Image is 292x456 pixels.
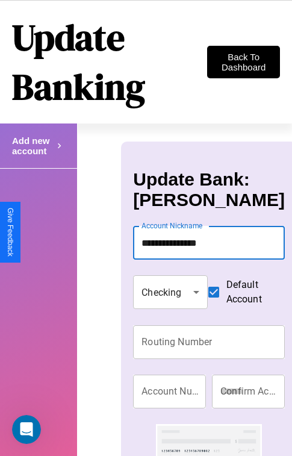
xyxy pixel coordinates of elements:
iframe: Intercom live chat [12,415,41,444]
h1: Update Banking [12,13,207,111]
div: Give Feedback [6,208,14,257]
h4: Add new account [12,136,54,156]
label: Account Nickname [141,220,203,231]
div: Checking [133,275,207,309]
span: Default Account [226,278,275,307]
h3: Update Bank: [PERSON_NAME] [133,169,285,210]
button: Back To Dashboard [207,46,280,78]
